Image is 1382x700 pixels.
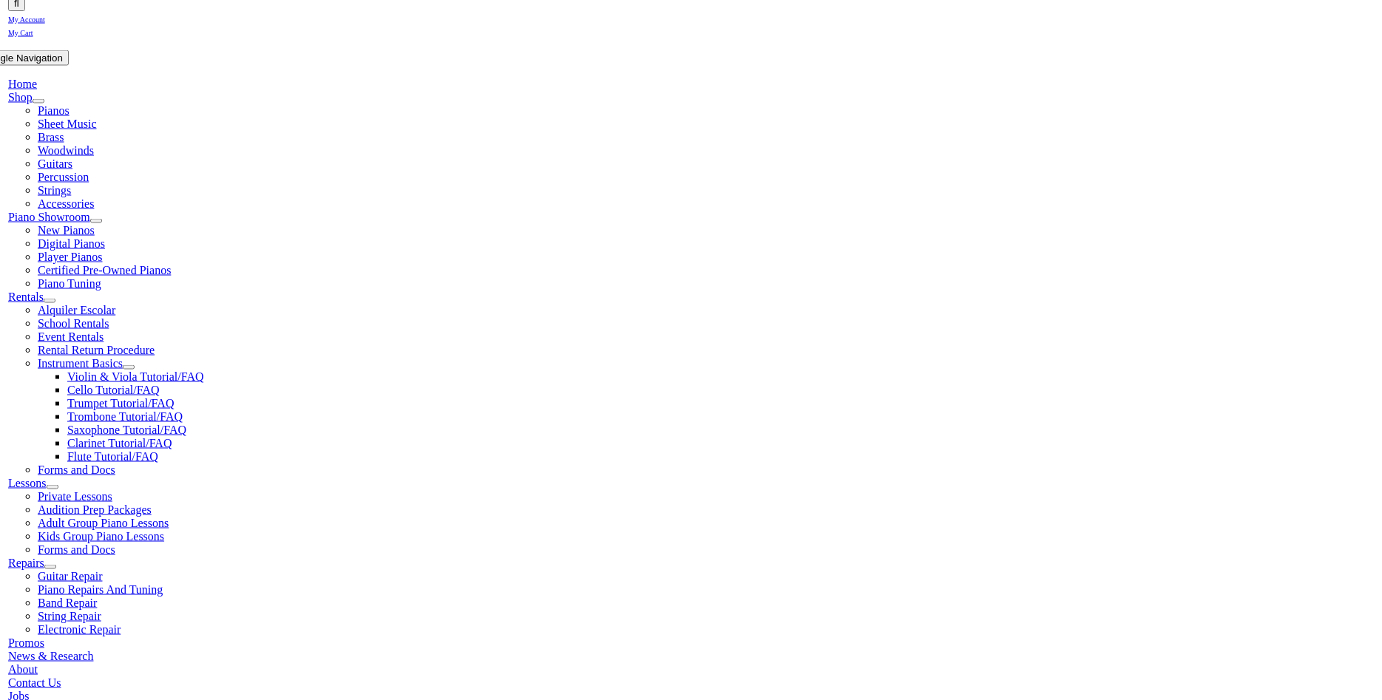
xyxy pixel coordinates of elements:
a: Kids Group Piano Lessons [38,529,164,542]
a: Guitars [38,157,72,169]
a: Brass [38,130,64,143]
button: Open submenu of Shop [33,98,44,103]
a: Violin & Viola Tutorial/FAQ [67,370,204,382]
a: Trombone Tutorial/FAQ [67,410,183,422]
a: Adult Group Piano Lessons [38,516,169,529]
a: Private Lessons [38,489,112,502]
a: Rental Return Procedure [38,343,155,356]
button: Open submenu of Lessons [47,484,58,489]
a: Forms and Docs [38,543,115,555]
a: Piano Showroom [8,210,90,222]
a: Forms and Docs [38,463,115,475]
a: Percussion [38,170,89,183]
span: My Cart [8,28,33,36]
a: Repairs [8,556,44,568]
a: Pianos [38,103,70,116]
a: My Account [8,11,45,24]
a: Rentals [8,290,44,302]
a: News & Research [8,649,94,662]
a: Clarinet Tutorial/FAQ [67,436,172,449]
a: Electronic Repair [38,622,121,635]
a: Piano Repairs And Tuning [38,582,163,595]
button: Open submenu of Rentals [44,298,55,302]
a: Digital Pianos [38,237,105,249]
a: Player Pianos [38,250,103,262]
button: Open submenu of Piano Showroom [90,218,102,222]
a: Trumpet Tutorial/FAQ [67,396,174,409]
a: School Rentals [38,316,109,329]
a: Certified Pre-Owned Pianos [38,263,171,276]
a: Home [8,77,37,89]
a: Alquiler Escolar [38,303,115,316]
a: New Pianos [38,223,95,236]
a: Woodwinds [38,143,94,156]
button: Open submenu of Instrument Basics [123,364,135,369]
a: Event Rentals [38,330,104,342]
span: Guitar Repair [38,569,103,582]
a: Audition Prep Packages [38,503,152,515]
a: Shop [8,90,33,103]
span: My Account [8,15,45,23]
a: About [8,662,38,675]
a: Flute Tutorial/FAQ [67,449,158,462]
a: Sheet Music [38,117,97,129]
a: Saxophone Tutorial/FAQ [67,423,186,435]
a: Lessons [8,476,47,489]
a: Band Repair [38,596,97,608]
a: Instrument Basics [38,356,123,369]
a: Cello Tutorial/FAQ [67,383,160,395]
a: Promos [8,636,44,648]
a: Accessories [38,197,94,209]
a: My Cart [8,24,33,37]
a: Contact Us [8,676,61,688]
button: Open submenu of Repairs [44,564,56,568]
a: String Repair [38,609,101,622]
a: Piano Tuning [38,276,101,289]
a: Strings [38,183,71,196]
